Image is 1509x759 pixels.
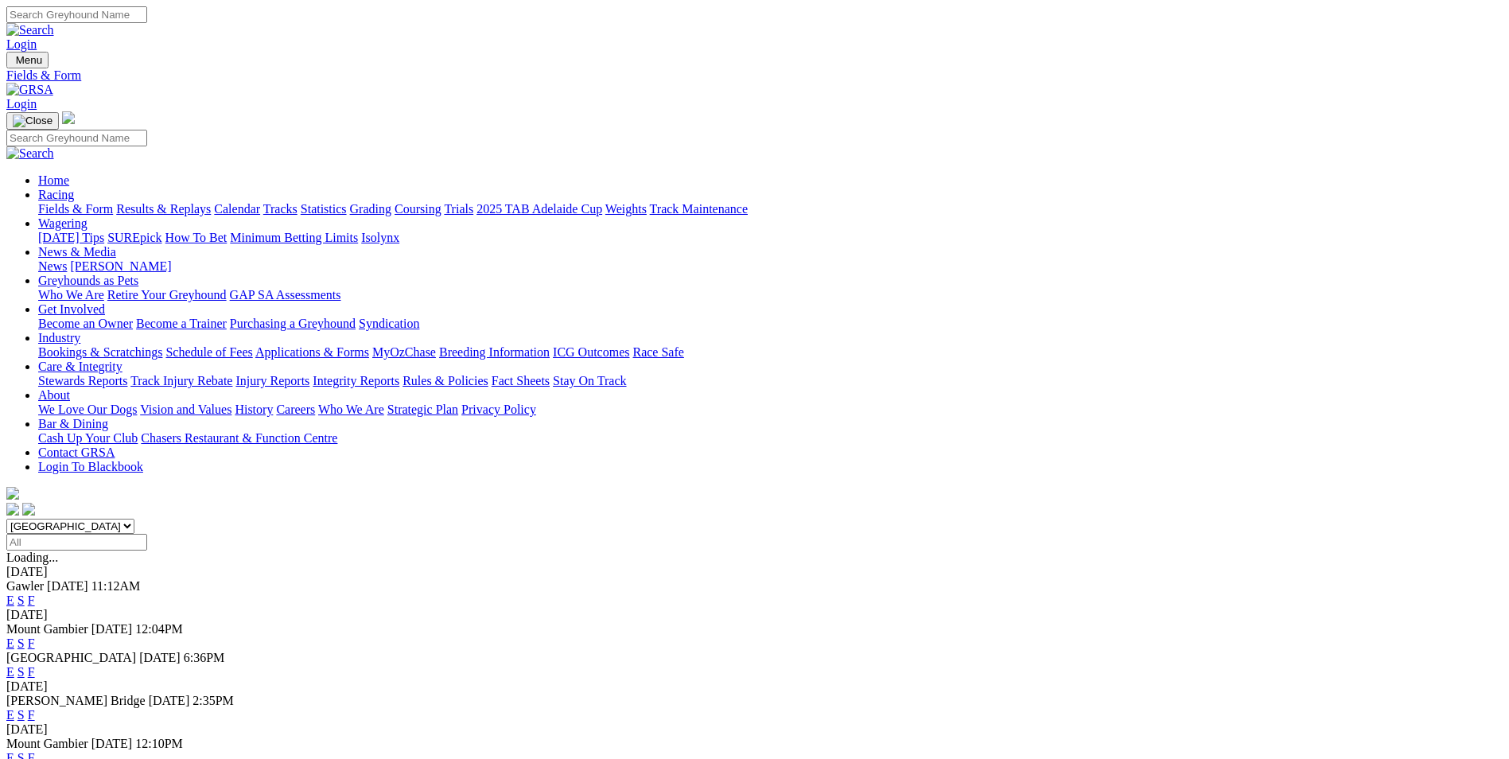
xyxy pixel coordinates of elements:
span: Gawler [6,579,44,593]
a: Login To Blackbook [38,460,143,473]
a: Statistics [301,202,347,216]
a: Vision and Values [140,403,231,416]
img: Search [6,23,54,37]
a: 2025 TAB Adelaide Cup [476,202,602,216]
a: E [6,594,14,607]
a: Schedule of Fees [165,345,252,359]
a: Bookings & Scratchings [38,345,162,359]
div: Bar & Dining [38,431,1503,446]
a: News [38,259,67,273]
a: Fields & Form [38,202,113,216]
a: Industry [38,331,80,344]
a: S [18,708,25,722]
a: Calendar [214,202,260,216]
img: Close [13,115,53,127]
div: Greyhounds as Pets [38,288,1503,302]
input: Search [6,130,147,146]
a: Login [6,37,37,51]
a: Results & Replays [116,202,211,216]
a: Fields & Form [6,68,1503,83]
a: F [28,636,35,650]
a: Race Safe [632,345,683,359]
a: Wagering [38,216,88,230]
a: Login [6,97,37,111]
a: Privacy Policy [461,403,536,416]
a: Become a Trainer [136,317,227,330]
div: Industry [38,345,1503,360]
button: Toggle navigation [6,52,49,68]
img: twitter.svg [22,503,35,516]
a: Minimum Betting Limits [230,231,358,244]
a: Chasers Restaurant & Function Centre [141,431,337,445]
a: Racing [38,188,74,201]
div: News & Media [38,259,1503,274]
div: About [38,403,1503,417]
a: S [18,665,25,679]
a: E [6,636,14,650]
span: [DATE] [91,737,133,750]
a: Purchasing a Greyhound [230,317,356,330]
a: SUREpick [107,231,161,244]
span: Mount Gambier [6,622,88,636]
a: Fact Sheets [492,374,550,387]
a: Cash Up Your Club [38,431,138,445]
img: logo-grsa-white.png [62,111,75,124]
div: [DATE] [6,679,1503,694]
a: E [6,665,14,679]
a: Who We Are [318,403,384,416]
a: MyOzChase [372,345,436,359]
a: Syndication [359,317,419,330]
span: 12:04PM [135,622,183,636]
span: 2:35PM [193,694,234,707]
a: Who We Are [38,288,104,302]
a: Stewards Reports [38,374,127,387]
a: Careers [276,403,315,416]
div: Care & Integrity [38,374,1503,388]
a: F [28,594,35,607]
a: Integrity Reports [313,374,399,387]
a: Injury Reports [235,374,309,387]
a: ICG Outcomes [553,345,629,359]
a: Tracks [263,202,298,216]
a: Stay On Track [553,374,626,387]
span: [PERSON_NAME] Bridge [6,694,146,707]
a: F [28,665,35,679]
div: [DATE] [6,608,1503,622]
img: logo-grsa-white.png [6,487,19,500]
a: Retire Your Greyhound [107,288,227,302]
span: [DATE] [149,694,190,707]
a: History [235,403,273,416]
span: [GEOGRAPHIC_DATA] [6,651,136,664]
a: We Love Our Dogs [38,403,137,416]
span: Mount Gambier [6,737,88,750]
a: Home [38,173,69,187]
a: GAP SA Assessments [230,288,341,302]
a: E [6,708,14,722]
a: Breeding Information [439,345,550,359]
a: F [28,708,35,722]
a: [DATE] Tips [38,231,104,244]
div: [DATE] [6,722,1503,737]
a: Isolynx [361,231,399,244]
a: Bar & Dining [38,417,108,430]
div: [DATE] [6,565,1503,579]
a: Care & Integrity [38,360,123,373]
span: [DATE] [91,622,133,636]
span: [DATE] [139,651,181,664]
span: Loading... [6,551,58,564]
span: Menu [16,54,42,66]
span: 11:12AM [91,579,141,593]
img: GRSA [6,83,53,97]
div: Racing [38,202,1503,216]
a: Become an Owner [38,317,133,330]
a: Rules & Policies [403,374,488,387]
span: 12:10PM [135,737,183,750]
div: Get Involved [38,317,1503,331]
a: Contact GRSA [38,446,115,459]
div: Wagering [38,231,1503,245]
a: Strategic Plan [387,403,458,416]
img: facebook.svg [6,503,19,516]
a: S [18,636,25,650]
a: News & Media [38,245,116,259]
